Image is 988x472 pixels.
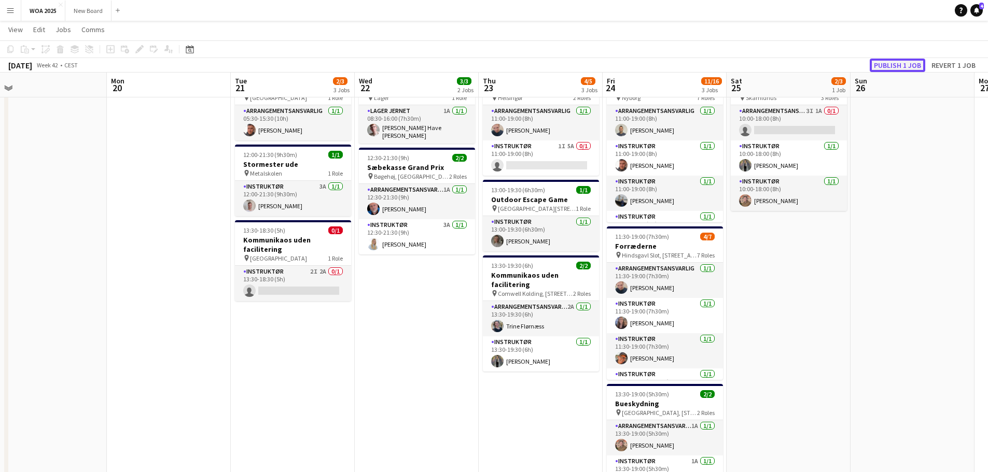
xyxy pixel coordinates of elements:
app-job-card: 13:00-19:30 (6h30m)1/1Outdoor Escape Game [GEOGRAPHIC_DATA][STREET_ADDRESS][GEOGRAPHIC_DATA]1 Rol... [483,180,599,251]
span: 1/1 [328,151,343,159]
button: Revert 1 job [927,59,980,72]
h3: Bueskydning [607,399,723,408]
app-card-role: Instruktør1/111:00-19:00 (8h)[PERSON_NAME] [607,176,723,211]
span: 4/7 [700,233,715,240]
app-card-role: Arrangementsansvarlig1/111:00-19:00 (8h)[PERSON_NAME] [607,105,723,140]
div: 2 Jobs [457,86,474,94]
h3: Forræderne [607,241,723,251]
span: [GEOGRAPHIC_DATA], [STREET_ADDRESS] [622,409,697,417]
app-card-role: Instruktør3A1/112:30-21:30 (9h)[PERSON_NAME] [359,219,475,254]
app-card-role: Instruktør1/111:30-19:00 (7h30m)[PERSON_NAME] [607,298,723,333]
span: 1 Role [328,169,343,177]
span: 1 Role [328,254,343,262]
span: 20 [109,82,124,94]
h3: Kommunikaos uden facilitering [483,270,599,289]
span: 2 Roles [697,409,715,417]
span: Edit [33,25,45,34]
app-job-card: 12:00-21:30 (9h30m)1/1Stormester ude Metalskolen1 RoleInstruktør3A1/112:00-21:30 (9h30m)[PERSON_N... [235,145,351,216]
span: Mon [111,76,124,85]
span: Nyborg [622,94,641,102]
span: 2 Roles [573,94,591,102]
app-card-role: Arrangementsansvarlig2A1/113:30-19:30 (6h)Trine Flørnæss [483,301,599,336]
span: 2/2 [452,154,467,162]
span: 22 [357,82,372,94]
span: 1/1 [576,186,591,194]
app-job-card: 08:30-16:00 (7h30m)1/1Lager Lager1 RoleLager Jernet1A1/108:30-16:00 (7h30m)[PERSON_NAME] Have [PE... [359,69,475,144]
button: New Board [65,1,112,21]
app-card-role: Arrangementsansvarlig3I1A0/110:00-18:00 (8h) [731,105,847,140]
span: 1 Role [328,94,343,102]
app-card-role: Instruktør1/111:30-19:00 (7h30m) [607,368,723,404]
a: Edit [29,23,49,36]
a: Jobs [51,23,75,36]
span: 4 [979,3,984,9]
span: Lager [374,94,389,102]
span: 3/3 [457,77,471,85]
button: Publish 1 job [870,59,925,72]
span: [GEOGRAPHIC_DATA] [250,94,307,102]
span: 2/2 [576,262,591,269]
span: Sun [855,76,867,85]
span: Tue [235,76,247,85]
app-job-card: 11:30-19:00 (7h30m)4/7Forræderne Hindsgavl Slot, [STREET_ADDRESS]7 RolesArrangementsansvarlig1/11... [607,226,723,380]
span: 1 Role [576,205,591,212]
span: 7 Roles [697,94,715,102]
span: 7 Roles [697,251,715,259]
span: 24 [605,82,615,94]
span: 1 Role [452,94,467,102]
span: Metalskolen [250,169,282,177]
span: [GEOGRAPHIC_DATA][STREET_ADDRESS][GEOGRAPHIC_DATA] [498,205,576,212]
span: 23 [481,82,496,94]
app-card-role: Instruktør2I2A0/113:30-18:30 (5h) [235,266,351,301]
a: View [4,23,27,36]
span: Helsingør [498,94,523,102]
app-job-card: 12:30-21:30 (9h)2/2Sæbekasse Grand Prix Bøgehøj, [GEOGRAPHIC_DATA]2 RolesArrangementsansvarlig1A1... [359,148,475,254]
a: Comms [77,23,109,36]
app-job-card: 11:00-19:00 (8h)5/7Stormester Udendørs Nyborg7 RolesArrangementsansvarlig1/111:00-19:00 (8h)[PERS... [607,69,723,222]
span: Week 42 [34,61,60,69]
span: 4/5 [581,77,595,85]
button: WOA 2025 [21,1,65,21]
span: 2/2 [700,390,715,398]
app-card-role: Lager Jernet1A1/108:30-16:00 (7h30m)[PERSON_NAME] Have [PERSON_NAME] [359,105,475,144]
h3: Outdoor Escape Game [483,195,599,204]
span: 26 [853,82,867,94]
span: Thu [483,76,496,85]
app-card-role: Instruktør1/110:00-18:00 (8h)[PERSON_NAME] [731,176,847,211]
app-card-role: Instruktør1/111:00-19:00 (8h) [607,211,723,246]
app-card-role: Instruktør1/110:00-18:00 (8h)[PERSON_NAME] [731,140,847,176]
span: Hindsgavl Slot, [STREET_ADDRESS] [622,251,697,259]
h3: Kommunikaos uden facilitering [235,235,351,254]
app-card-role: Arrangementsansvarlig1A1/113:30-19:00 (5h30m)[PERSON_NAME] [607,420,723,455]
app-job-card: 13:30-19:30 (6h)2/2Kommunikaos uden facilitering Comwell Kolding, [STREET_ADDRESS]2 RolesArrangem... [483,255,599,371]
app-card-role: Instruktør1/113:30-19:30 (6h)[PERSON_NAME] [483,336,599,371]
span: 0/1 [328,226,343,234]
div: 10:00-18:00 (8h)2/3WOA Olympics Skarrildhus3 RolesArrangementsansvarlig3I1A0/110:00-18:00 (8h) In... [731,69,847,211]
span: Comms [81,25,105,34]
app-card-role: Instruktør1/111:30-19:00 (7h30m)[PERSON_NAME] [607,333,723,368]
span: Comwell Kolding, [STREET_ADDRESS] [498,290,573,297]
app-job-card: 11:00-19:00 (8h)1/2Mission Impossible Helsingør2 RolesArrangementsansvarlig1/111:00-19:00 (8h)[PE... [483,69,599,176]
span: Fri [607,76,615,85]
span: 13:30-19:30 (6h) [491,262,533,269]
div: 1 Job [832,86,845,94]
span: 3 Roles [821,94,839,102]
span: [GEOGRAPHIC_DATA] [250,254,307,262]
app-card-role: Instruktør1/111:00-19:00 (8h)[PERSON_NAME] [607,140,723,176]
app-job-card: 13:30-18:30 (5h)0/1Kommunikaos uden facilitering [GEOGRAPHIC_DATA]1 RoleInstruktør2I2A0/113:30-18... [235,220,351,301]
app-job-card: 05:30-15:30 (10h)1/1The Domino Effect [GEOGRAPHIC_DATA]1 RoleArrangementsansvarlig1/105:30-15:30 ... [235,69,351,140]
span: 13:30-19:00 (5h30m) [615,390,669,398]
h3: Sæbekasse Grand Prix [359,163,475,172]
div: 3 Jobs [702,86,721,94]
app-card-role: Arrangementsansvarlig1/111:00-19:00 (8h)[PERSON_NAME] [483,105,599,140]
div: 3 Jobs [333,86,350,94]
div: [DATE] [8,60,32,70]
